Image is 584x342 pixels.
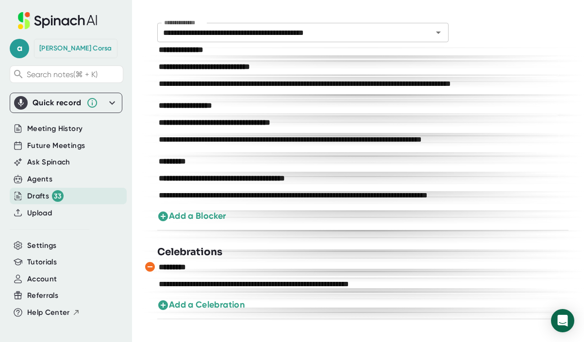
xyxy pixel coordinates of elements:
[551,309,574,332] div: Open Intercom Messenger
[33,98,82,108] div: Quick record
[27,190,64,202] button: Drafts 33
[27,123,83,134] button: Meeting History
[10,39,29,58] span: a
[432,26,445,39] button: Open
[27,257,57,268] button: Tutorials
[27,70,98,79] span: Search notes (⌘ + K)
[27,157,70,168] button: Ask Spinach
[27,140,85,151] button: Future Meetings
[27,208,52,219] button: Upload
[157,298,245,311] button: Add a Celebration
[52,190,64,202] div: 33
[27,307,70,318] span: Help Center
[27,307,80,318] button: Help Center
[27,190,64,202] div: Drafts
[157,210,226,223] button: Add a Blocker
[27,174,52,185] button: Agents
[157,245,222,260] h3: Celebrations
[27,274,57,285] button: Account
[27,290,58,301] button: Referrals
[14,93,118,113] div: Quick record
[39,44,112,53] div: Amy Corsa
[27,240,57,251] button: Settings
